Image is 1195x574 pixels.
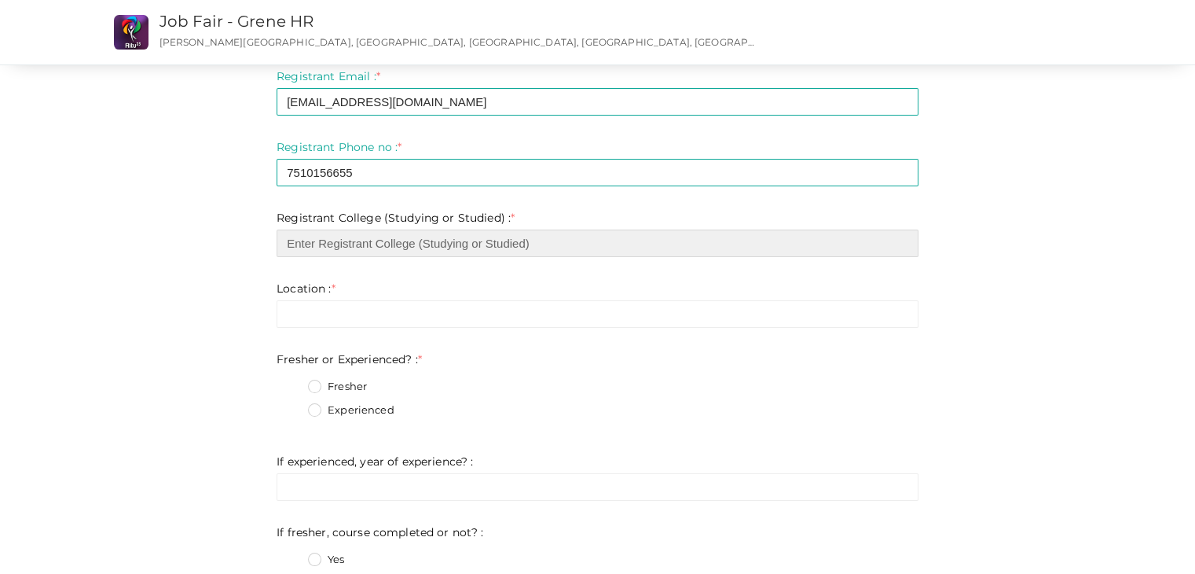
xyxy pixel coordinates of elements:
[277,281,335,296] label: Location :
[114,15,148,50] img: CS2O7UHK_small.png
[277,88,918,116] input: Enter registrant email here.
[277,351,422,367] label: Fresher or Experienced? :
[277,230,918,257] input: Enter Registrant College (Studying or Studied)
[277,139,401,155] label: Registrant Phone no :
[277,524,483,540] label: If fresher, course completed or not? :
[159,12,314,31] a: Job Fair - Grene HR
[308,403,394,418] label: Experienced
[159,35,757,49] p: [PERSON_NAME][GEOGRAPHIC_DATA], [GEOGRAPHIC_DATA], [GEOGRAPHIC_DATA], [GEOGRAPHIC_DATA], [GEOGRAP...
[277,454,473,469] label: If experienced, year of experience? :
[277,68,380,84] label: Registrant Email :
[308,379,367,395] label: Fresher
[308,552,344,568] label: Yes
[277,210,515,226] label: Registrant College (Studying or Studied) :
[277,159,918,186] input: Enter registrant phone no here.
